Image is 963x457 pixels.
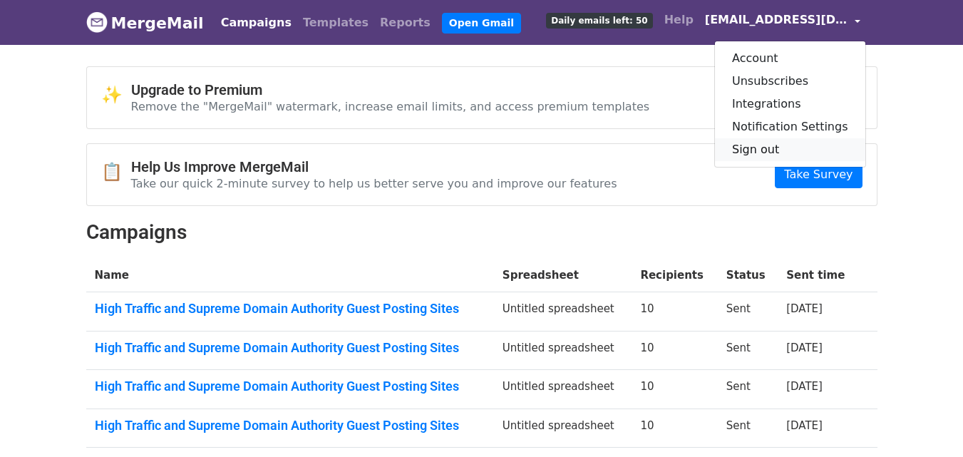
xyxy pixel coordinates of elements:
[215,9,297,37] a: Campaigns
[786,380,823,393] a: [DATE]
[540,6,658,34] a: Daily emails left: 50
[786,302,823,315] a: [DATE]
[86,11,108,33] img: MergeMail logo
[494,292,632,332] td: Untitled spreadsheet
[715,70,865,93] a: Unsubscribes
[95,301,485,317] a: High Traffic and Supreme Domain Authority Guest Posting Sites
[714,41,866,168] div: [EMAIL_ADDRESS][DOMAIN_NAME]
[374,9,436,37] a: Reports
[715,115,865,138] a: Notification Settings
[718,331,778,370] td: Sent
[632,409,717,448] td: 10
[86,220,877,245] h2: Campaigns
[131,176,617,191] p: Take our quick 2-minute survey to help us better serve you and improve our features
[86,8,204,38] a: MergeMail
[705,11,848,29] span: [EMAIL_ADDRESS][DOMAIN_NAME]
[786,342,823,354] a: [DATE]
[718,409,778,448] td: Sent
[715,138,865,161] a: Sign out
[786,419,823,432] a: [DATE]
[95,340,485,356] a: High Traffic and Supreme Domain Authority Guest Posting Sites
[718,259,778,292] th: Status
[715,93,865,115] a: Integrations
[699,6,866,39] a: [EMAIL_ADDRESS][DOMAIN_NAME]
[718,370,778,409] td: Sent
[101,85,131,106] span: ✨
[632,259,717,292] th: Recipients
[546,13,652,29] span: Daily emails left: 50
[101,162,131,183] span: 📋
[494,409,632,448] td: Untitled spreadsheet
[95,418,485,433] a: High Traffic and Supreme Domain Authority Guest Posting Sites
[494,370,632,409] td: Untitled spreadsheet
[131,158,617,175] h4: Help Us Improve MergeMail
[778,259,859,292] th: Sent time
[131,81,650,98] h4: Upgrade to Premium
[715,47,865,70] a: Account
[442,13,521,34] a: Open Gmail
[632,370,717,409] td: 10
[86,259,494,292] th: Name
[632,331,717,370] td: 10
[494,331,632,370] td: Untitled spreadsheet
[632,292,717,332] td: 10
[95,379,485,394] a: High Traffic and Supreme Domain Authority Guest Posting Sites
[718,292,778,332] td: Sent
[131,99,650,114] p: Remove the "MergeMail" watermark, increase email limits, and access premium templates
[494,259,632,292] th: Spreadsheet
[659,6,699,34] a: Help
[775,161,862,188] a: Take Survey
[297,9,374,37] a: Templates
